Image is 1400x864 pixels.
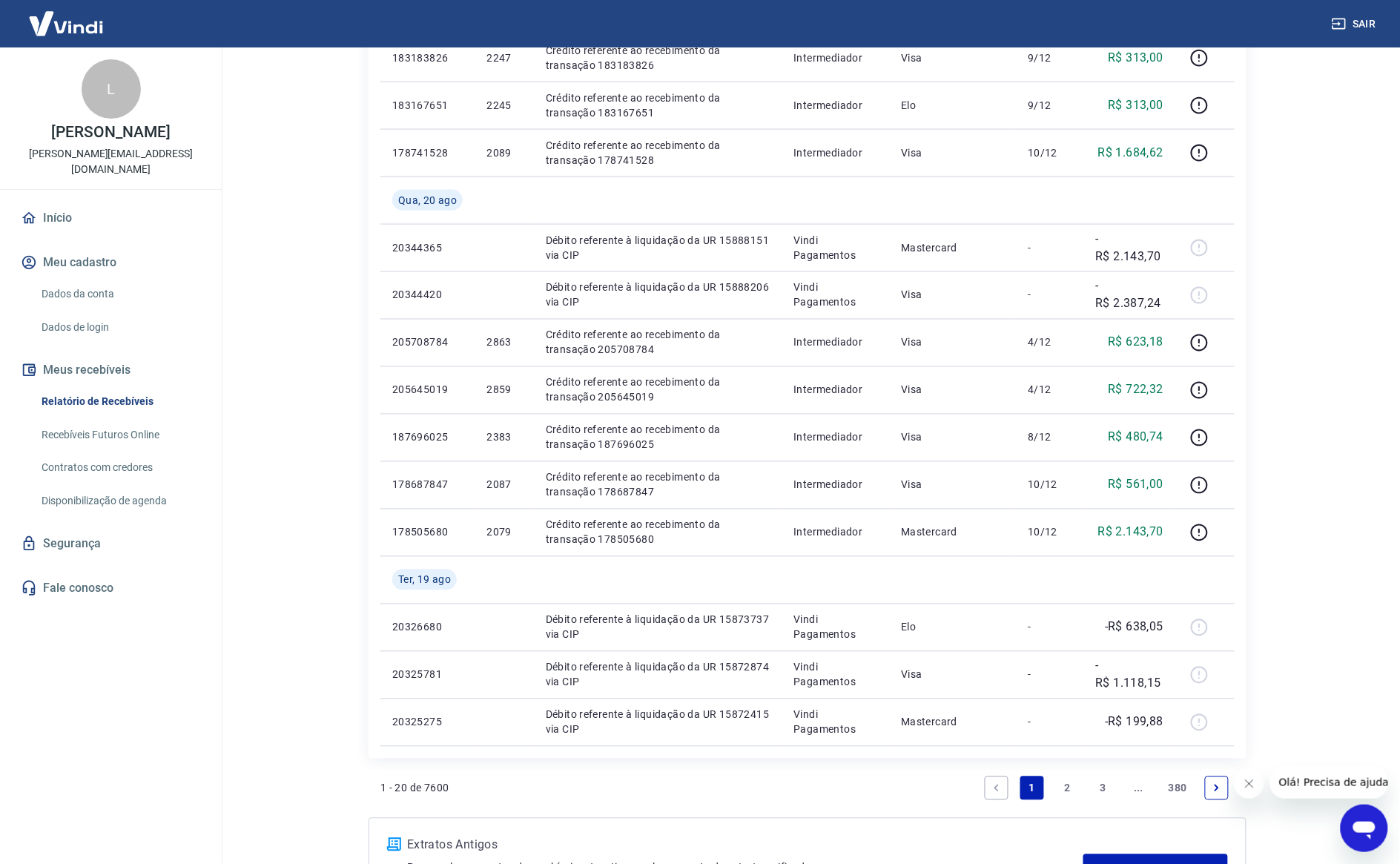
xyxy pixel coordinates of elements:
p: Visa [901,430,1004,445]
span: Olá! Precisa de ajuda? [9,10,125,22]
p: - [1028,288,1072,303]
p: Vindi Pagamentos [793,660,877,690]
p: Intermediador [793,98,877,113]
span: Ter, 19 ago [398,573,451,587]
p: 2863 [486,335,521,350]
p: Mastercard [901,525,1004,540]
p: 205708784 [392,335,463,350]
p: 2383 [486,430,521,445]
p: Intermediador [793,383,877,398]
p: Visa [901,50,1004,65]
a: Next page [1205,776,1229,800]
p: 2087 [486,478,521,492]
p: - [1028,240,1072,255]
p: 20325781 [392,667,463,682]
p: Mastercard [901,240,1004,255]
p: 183183826 [392,50,463,65]
p: 1 - 20 de 7600 [380,781,449,796]
p: 4/12 [1028,335,1072,350]
p: Débito referente à liquidação da UR 15872874 via CIP [546,660,770,690]
p: R$ 2.143,70 [1098,524,1163,541]
p: Débito referente à liquidação da UR 15872415 via CIP [546,708,770,737]
p: Visa [901,145,1004,160]
p: R$ 480,74 [1109,429,1164,446]
div: L [82,59,141,119]
iframe: Fechar mensagem [1235,769,1264,799]
p: Elo [901,620,1004,635]
p: 2245 [486,98,521,113]
p: 2079 [486,525,521,540]
p: - [1028,715,1072,730]
a: Page 2 [1056,776,1080,800]
p: Débito referente à liquidação da UR 15873737 via CIP [546,613,770,642]
p: 20344365 [392,240,463,255]
p: Intermediador [793,145,877,160]
p: 205645019 [392,383,463,398]
p: 178505680 [392,525,463,540]
a: Page 380 [1163,776,1193,800]
p: Intermediador [793,430,877,445]
p: Débito referente à liquidação da UR 15888151 via CIP [546,233,770,263]
a: Page 3 [1092,776,1115,800]
a: Dados da conta [36,279,204,309]
button: Meu cadastro [18,246,204,279]
p: Visa [901,288,1004,303]
p: 178741528 [392,145,463,160]
p: Débito referente à liquidação da UR 15888206 via CIP [546,280,770,310]
a: Segurança [18,527,204,560]
img: Vindi [18,1,114,46]
p: Visa [901,667,1004,682]
p: 8/12 [1028,430,1072,445]
p: Crédito referente ao recebimento da transação 187696025 [546,423,770,452]
a: Dados de login [36,312,204,343]
p: 2089 [486,145,521,160]
p: [PERSON_NAME] [51,125,170,140]
p: Mastercard [901,715,1004,730]
p: 183167651 [392,98,463,113]
p: Intermediador [793,525,877,540]
p: 2247 [486,50,521,65]
p: - [1028,667,1072,682]
p: -R$ 199,88 [1105,713,1163,731]
iframe: Mensagem da empresa [1270,766,1388,799]
p: 10/12 [1028,145,1072,160]
p: R$ 1.684,62 [1098,144,1163,162]
a: Previous page [985,776,1008,800]
span: Qua, 20 ago [398,193,457,208]
p: Vindi Pagamentos [793,233,877,263]
p: 4/12 [1028,383,1072,398]
p: [PERSON_NAME][EMAIL_ADDRESS][DOMAIN_NAME] [12,146,210,177]
img: ícone [387,838,401,851]
p: R$ 722,32 [1109,381,1164,399]
p: Crédito referente ao recebimento da transação 183167651 [546,90,770,120]
p: R$ 313,00 [1109,49,1164,67]
p: R$ 623,18 [1109,334,1164,352]
p: Elo [901,98,1004,113]
p: 2859 [486,383,521,398]
p: 9/12 [1028,98,1072,113]
a: Contratos com credores [36,452,204,483]
p: Intermediador [793,50,877,65]
p: Crédito referente ao recebimento da transação 205645019 [546,375,770,405]
p: Visa [901,383,1004,398]
ul: Pagination [979,771,1235,806]
p: Visa [901,335,1004,350]
p: Crédito referente ao recebimento da transação 178741528 [546,138,770,168]
p: - [1028,620,1072,635]
p: Vindi Pagamentos [793,613,877,642]
p: 20344420 [392,288,463,303]
p: -R$ 2.143,70 [1096,230,1164,266]
p: Vindi Pagamentos [793,280,877,310]
button: Meus recebíveis [18,354,204,386]
p: 10/12 [1028,525,1072,540]
p: 10/12 [1028,478,1072,492]
p: 9/12 [1028,50,1072,65]
p: Vindi Pagamentos [793,708,877,737]
p: R$ 313,00 [1109,96,1164,114]
p: 20325275 [392,715,463,730]
p: 178687847 [392,478,463,492]
p: Extratos Antigos [407,837,1083,854]
a: Jump forward [1127,776,1151,800]
a: Início [18,202,204,234]
p: Crédito referente ao recebimento da transação 205708784 [546,328,770,357]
